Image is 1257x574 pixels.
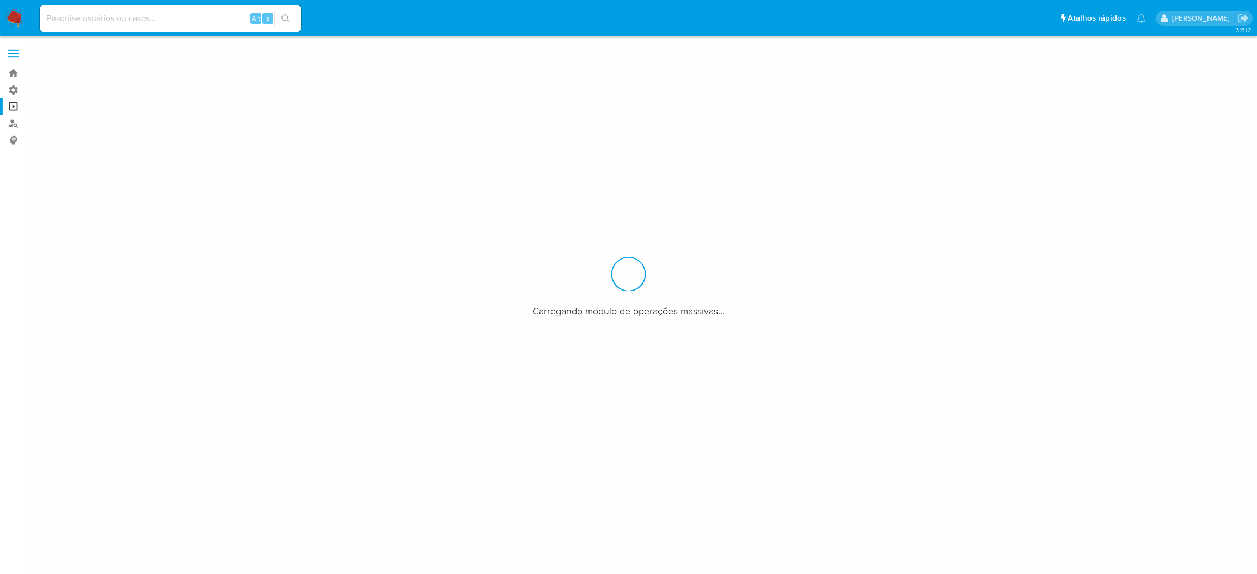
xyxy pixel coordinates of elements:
[274,11,297,26] button: search-icon
[266,13,269,23] span: s
[1172,13,1234,23] p: matheus.lima@mercadopago.com.br
[1137,14,1146,23] a: Notificações
[252,13,260,23] span: Alt
[40,11,301,26] input: Pesquise usuários ou casos...
[532,304,725,317] span: Carregando módulo de operações massivas...
[1237,13,1249,24] a: Sair
[1068,13,1126,24] span: Atalhos rápidos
